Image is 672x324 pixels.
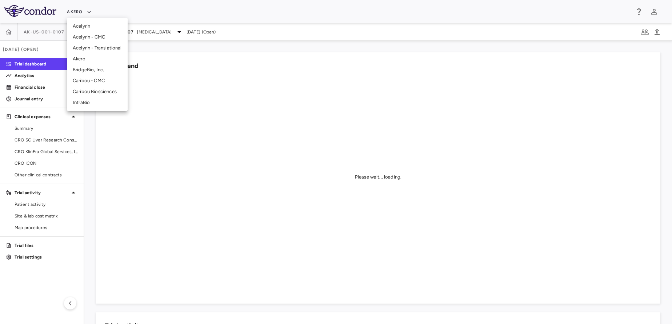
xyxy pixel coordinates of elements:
ul: Menu [67,18,128,111]
li: IntraBio [67,97,128,108]
li: Caribou - CMC [67,75,128,86]
li: Akero [67,53,128,64]
li: Acelyrin - Translational [67,43,128,53]
li: BridgeBio, Inc. [67,64,128,75]
li: Acelyrin [67,21,128,32]
li: Acelyrin - CMC [67,32,128,43]
li: Caribou Biosciences [67,86,128,97]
